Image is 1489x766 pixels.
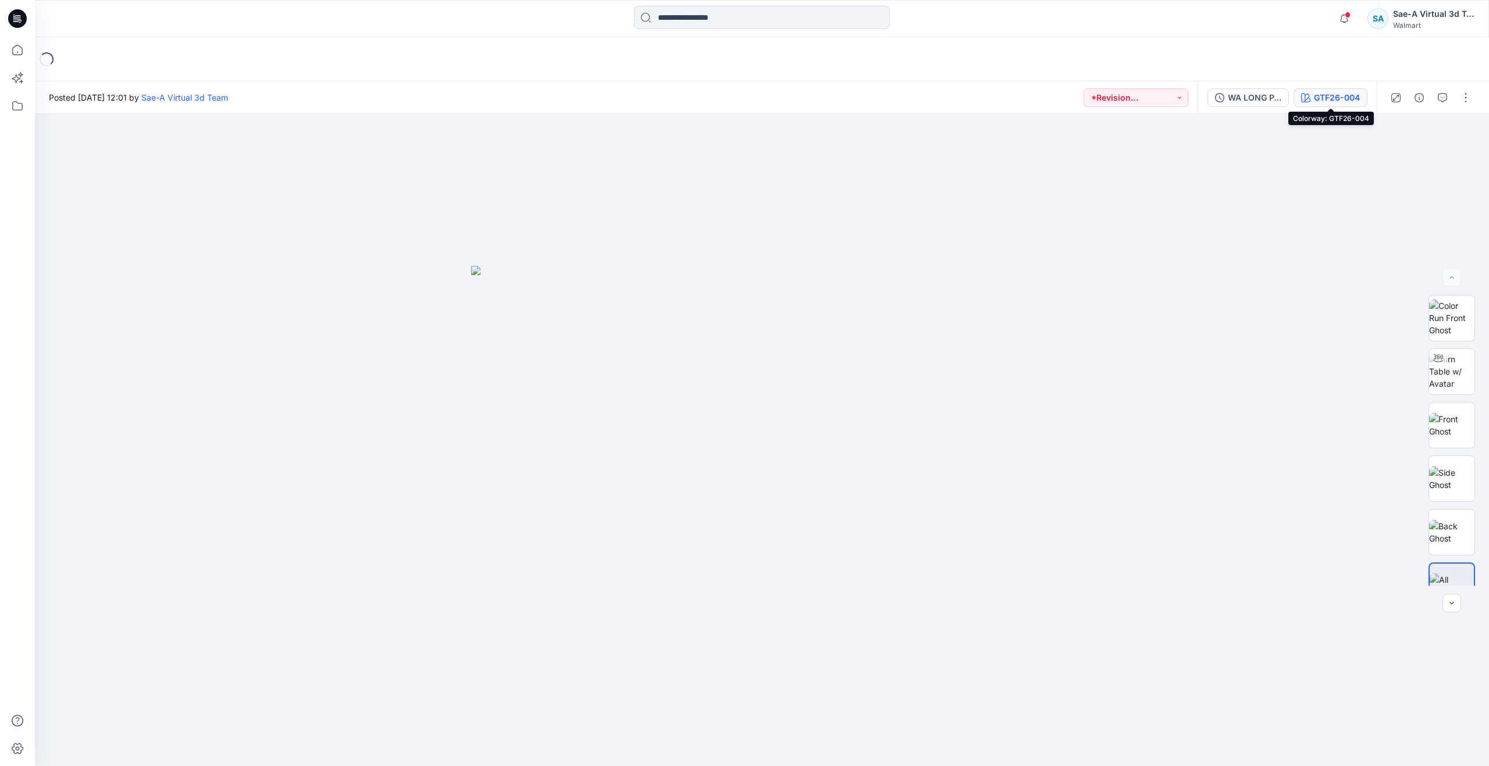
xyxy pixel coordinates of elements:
div: Sae-A Virtual 3d Team [1393,7,1474,21]
img: Side Ghost [1429,466,1474,491]
button: Details [1410,88,1429,107]
img: All colorways [1430,573,1474,598]
button: WA LONG PANTS_FULL COLORWAYS [1207,88,1289,107]
a: Sae-A Virtual 3d Team [141,92,228,102]
span: Posted [DATE] 12:01 by [49,91,228,104]
img: Turn Table w/ Avatar [1429,353,1474,390]
button: GTF26-004 [1294,88,1367,107]
div: SA [1367,8,1388,29]
div: GTF26-004 [1314,91,1360,104]
img: Front Ghost [1429,413,1474,437]
img: Color Run Front Ghost [1429,300,1474,336]
div: WA LONG PANTS_FULL COLORWAYS [1228,91,1281,104]
div: Walmart [1393,21,1474,30]
img: Back Ghost [1429,520,1474,544]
